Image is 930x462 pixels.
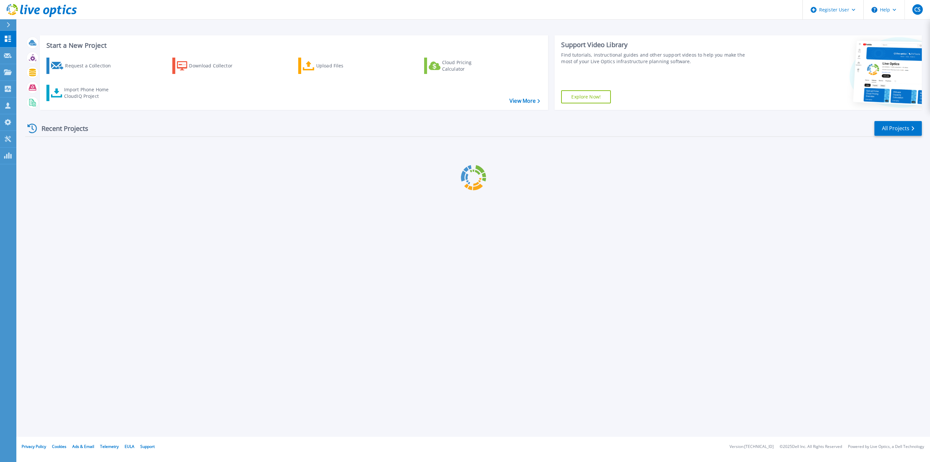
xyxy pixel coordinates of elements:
[316,59,369,72] div: Upload Files
[189,59,241,72] div: Download Collector
[561,90,611,103] a: Explore Now!
[442,59,494,72] div: Cloud Pricing Calculator
[561,52,752,65] div: Find tutorials, instructional guides and other support videos to help you make the most of your L...
[25,120,97,136] div: Recent Projects
[780,445,842,449] li: © 2025 Dell Inc. All Rights Reserved
[914,7,921,12] span: CS
[561,41,752,49] div: Support Video Library
[22,444,46,449] a: Privacy Policy
[509,98,540,104] a: View More
[848,445,924,449] li: Powered by Live Optics, a Dell Technology
[52,444,66,449] a: Cookies
[100,444,119,449] a: Telemetry
[72,444,94,449] a: Ads & Email
[64,86,115,99] div: Import Phone Home CloudIQ Project
[46,58,119,74] a: Request a Collection
[46,42,540,49] h3: Start a New Project
[730,445,774,449] li: Version: [TECHNICAL_ID]
[172,58,245,74] a: Download Collector
[65,59,117,72] div: Request a Collection
[140,444,155,449] a: Support
[125,444,134,449] a: EULA
[874,121,922,136] a: All Projects
[424,58,497,74] a: Cloud Pricing Calculator
[298,58,371,74] a: Upload Files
